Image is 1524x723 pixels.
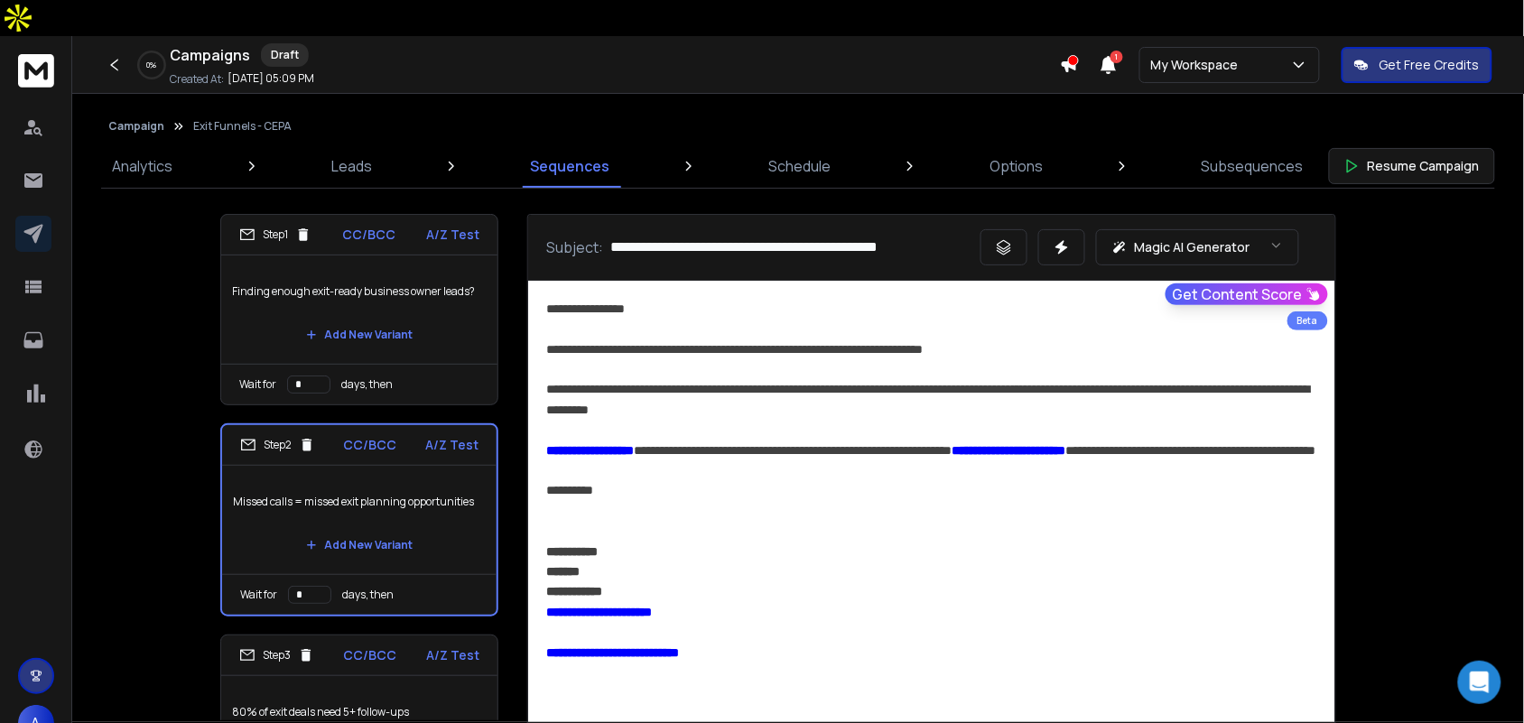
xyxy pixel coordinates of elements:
[342,588,394,602] p: days, then
[1329,148,1495,184] button: Resume Campaign
[1458,661,1501,704] div: Open Intercom Messenger
[239,227,311,243] div: Step 1
[520,144,621,188] a: Sequences
[344,436,397,454] p: CC/BCC
[768,155,831,177] p: Schedule
[1151,56,1246,74] p: My Workspace
[232,266,487,317] p: Finding enough exit-ready business owner leads?
[220,423,498,616] li: Step2CC/BCCA/Z TestMissed calls = missed exit planning opportunitiesAdd New VariantWait fordays, ...
[170,72,224,87] p: Created At:
[240,437,315,453] div: Step 2
[101,144,183,188] a: Analytics
[239,377,276,392] p: Wait for
[193,119,292,134] p: Exit Funnels - CEPA
[344,646,397,664] p: CC/BCC
[1191,144,1315,188] a: Subsequences
[990,155,1043,177] p: Options
[1110,51,1123,63] span: 1
[1135,238,1250,256] p: Magic AI Generator
[239,647,314,663] div: Step 3
[321,144,383,188] a: Leads
[426,646,479,664] p: A/Z Test
[1342,47,1492,83] button: Get Free Credits
[292,317,427,353] button: Add New Variant
[426,226,479,244] p: A/Z Test
[233,477,486,527] p: Missed calls = missed exit planning opportunities
[240,588,277,602] p: Wait for
[425,436,479,454] p: A/Z Test
[531,155,610,177] p: Sequences
[292,527,427,563] button: Add New Variant
[147,60,157,70] p: 0 %
[1380,56,1480,74] p: Get Free Credits
[228,71,314,86] p: [DATE] 05:09 PM
[546,236,603,258] p: Subject:
[1202,155,1304,177] p: Subsequences
[112,155,172,177] p: Analytics
[341,377,393,392] p: days, then
[757,144,841,188] a: Schedule
[1166,283,1328,305] button: Get Content Score
[170,44,250,66] h1: Campaigns
[1096,229,1299,265] button: Magic AI Generator
[1287,311,1328,330] div: Beta
[979,144,1054,188] a: Options
[331,155,372,177] p: Leads
[220,214,498,405] li: Step1CC/BCCA/Z TestFinding enough exit-ready business owner leads?Add New VariantWait fordays, then
[108,119,164,134] button: Campaign
[261,43,309,67] div: Draft
[342,226,395,244] p: CC/BCC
